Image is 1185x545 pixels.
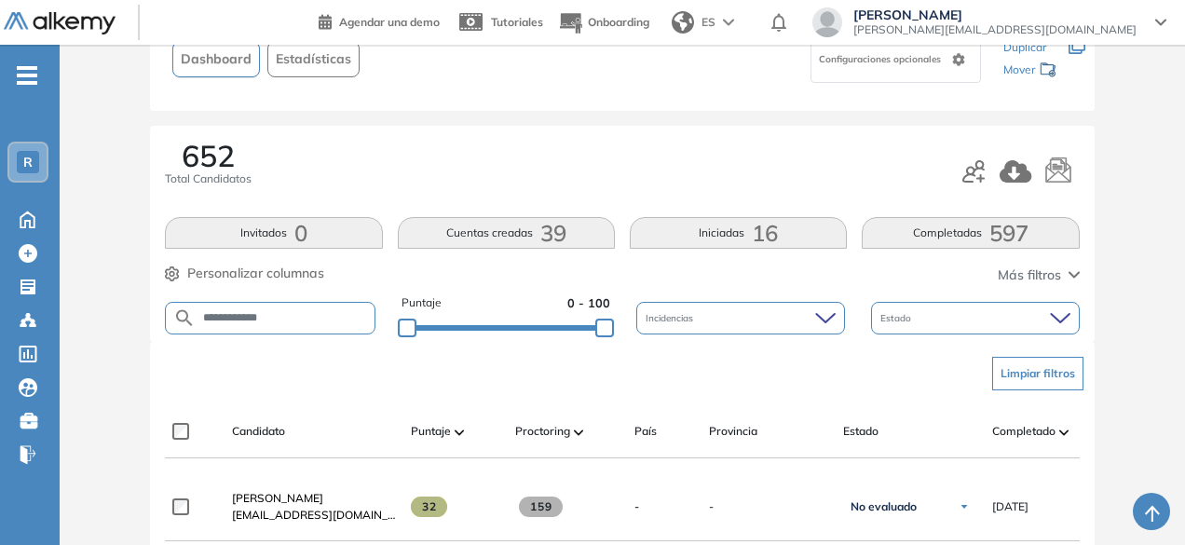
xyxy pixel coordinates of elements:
img: [missing "en.ARROW_ALT" translation] [1059,429,1069,435]
span: Estado [843,423,879,440]
span: Candidato [232,423,285,440]
span: Puntaje [411,423,451,440]
span: Onboarding [588,15,649,29]
span: Provincia [709,423,757,440]
button: Más filtros [998,266,1080,285]
span: 159 [519,497,563,517]
span: 652 [182,141,235,170]
div: Configuraciones opcionales [810,36,981,83]
i: - [17,74,37,77]
button: Iniciadas16 [630,217,847,249]
button: Personalizar columnas [165,264,324,283]
a: Agendar una demo [319,9,440,32]
span: - [634,498,639,515]
img: Logo [4,12,116,35]
span: Dashboard [181,49,252,69]
span: - [709,498,828,515]
span: ES [701,14,715,31]
span: Puntaje [402,294,442,312]
span: R [23,155,33,170]
span: Completado [992,423,1056,440]
span: 0 - 100 [567,294,610,312]
button: Onboarding [558,3,649,43]
span: Más filtros [998,266,1061,285]
span: Proctoring [515,423,570,440]
button: Completadas597 [862,217,1079,249]
div: Mover [1003,54,1057,89]
span: Agendar una demo [339,15,440,29]
button: Limpiar filtros [992,357,1083,390]
span: Estadísticas [276,49,351,69]
span: País [634,423,657,440]
button: Invitados0 [165,217,382,249]
span: Total Candidatos [165,170,252,187]
span: Duplicar [1003,40,1046,54]
img: [missing "en.ARROW_ALT" translation] [574,429,583,435]
img: arrow [723,19,734,26]
span: 32 [411,497,447,517]
img: world [672,11,694,34]
span: [PERSON_NAME] [853,7,1137,22]
div: Incidencias [636,302,845,334]
span: Incidencias [646,311,697,325]
span: [PERSON_NAME] [232,491,323,505]
button: Estadísticas [267,41,360,77]
img: [missing "en.ARROW_ALT" translation] [455,429,464,435]
img: SEARCH_ALT [173,307,196,330]
span: Configuraciones opcionales [819,52,945,66]
span: Tutoriales [491,15,543,29]
a: [PERSON_NAME] [232,490,396,507]
span: Personalizar columnas [187,264,324,283]
span: Estado [880,311,915,325]
span: [EMAIL_ADDRESS][DOMAIN_NAME] [232,507,396,524]
span: [DATE] [992,498,1028,515]
div: Estado [871,302,1080,334]
span: No evaluado [851,499,917,514]
button: Cuentas creadas39 [398,217,615,249]
span: [PERSON_NAME][EMAIL_ADDRESS][DOMAIN_NAME] [853,22,1137,37]
img: Ícono de flecha [959,501,970,512]
button: Dashboard [172,41,260,77]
